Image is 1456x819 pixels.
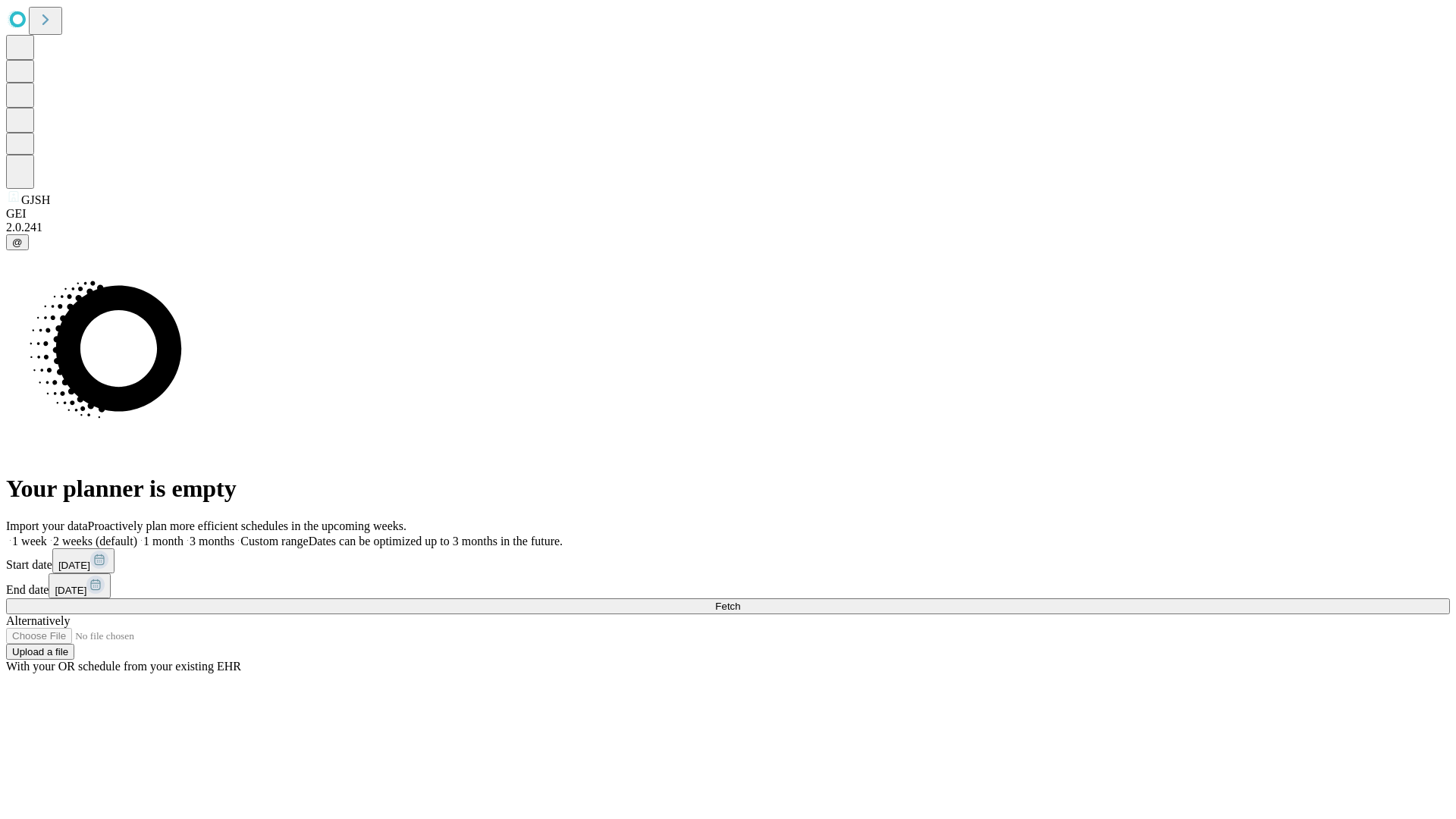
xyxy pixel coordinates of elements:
div: Start date [6,548,1450,573]
span: 1 month [143,535,184,548]
button: Upload a file [6,644,74,660]
span: 3 months [190,535,234,548]
button: [DATE] [52,548,115,573]
h1: Your planner is empty [6,475,1450,503]
span: Fetch [715,601,740,612]
span: [DATE] [58,560,90,571]
span: Alternatively [6,614,70,627]
span: Dates can be optimized up to 3 months in the future. [309,535,563,548]
span: @ [12,237,23,248]
div: End date [6,573,1450,598]
button: [DATE] [49,573,111,598]
span: Import your data [6,519,88,532]
span: With your OR schedule from your existing EHR [6,660,241,673]
div: 2.0.241 [6,221,1450,234]
span: GJSH [21,193,50,206]
span: [DATE] [55,585,86,596]
span: 2 weeks (default) [53,535,137,548]
span: 1 week [12,535,47,548]
div: GEI [6,207,1450,221]
button: Fetch [6,598,1450,614]
span: Custom range [240,535,308,548]
button: @ [6,234,29,250]
span: Proactively plan more efficient schedules in the upcoming weeks. [88,519,406,532]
